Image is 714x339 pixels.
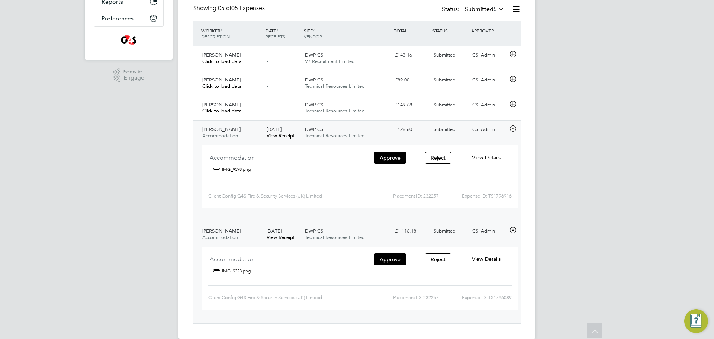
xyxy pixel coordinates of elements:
[222,164,251,175] a: IMG_9398.png
[267,77,268,83] span: -
[202,52,241,58] span: [PERSON_NAME]
[267,83,268,89] span: -
[434,126,456,132] span: Submitted
[202,102,241,108] span: [PERSON_NAME]
[469,124,508,136] div: CSI Admin
[237,295,322,300] span: G4S Fire & Security Services (UK) Limited
[218,4,265,12] span: 05 Expenses
[392,99,431,111] div: £149.68
[102,15,134,22] span: Preferences
[119,34,138,46] img: g4sssuk-logo-retina.png
[439,190,512,202] div: Expense ID: TS1796916
[392,225,431,237] div: £1,116.18
[305,234,365,240] span: Technical Resources Limited
[202,58,242,64] span: Click to load data
[202,108,242,114] span: Click to load data
[94,34,164,46] a: Go to home page
[472,154,501,161] span: View Details
[434,228,456,234] span: Submitted
[199,24,264,43] div: WORKER
[684,309,708,333] button: Engage Resource Center
[305,102,324,108] span: DWP CSI
[392,124,431,136] div: £128.60
[392,24,431,37] div: TOTAL
[434,77,456,83] span: Submitted
[374,253,406,265] button: Approve
[276,28,278,33] span: /
[431,24,469,37] div: STATUS
[210,253,366,265] div: Accommodation
[267,234,295,240] a: View Receipt
[342,190,439,202] div: Placement ID: 232257
[465,6,504,13] label: Submitted
[469,225,508,237] div: CSI Admin
[202,234,238,240] span: Accommodation
[305,132,365,139] span: Technical Resources Limited
[266,33,285,39] span: RECEIPTS
[425,253,451,265] button: Reject
[123,68,144,75] span: Powered by
[267,58,268,64] span: -
[237,193,322,199] span: G4S Fire & Security Services (UK) Limited
[469,99,508,111] div: CSI Admin
[267,126,282,132] span: [DATE]
[302,24,392,43] div: SITE
[267,52,268,58] span: -
[202,132,238,139] span: Accommodation
[210,151,366,164] div: Accommodation
[222,265,251,276] a: IMG_9323.png
[442,4,506,15] div: Status:
[202,126,241,132] span: [PERSON_NAME]
[208,190,342,202] div: Client Config:
[264,24,302,43] div: DATE
[469,74,508,86] div: CSI Admin
[342,292,439,304] div: Placement ID: 232257
[434,52,456,58] span: Submitted
[374,152,406,164] button: Approve
[472,256,501,262] span: View Details
[439,292,512,304] div: Expense ID: TS1796089
[267,108,268,114] span: -
[305,77,324,83] span: DWP CSI
[469,24,508,37] div: APPROVER
[193,4,266,12] div: Showing
[202,77,241,83] span: [PERSON_NAME]
[94,10,163,26] button: Preferences
[267,132,295,139] a: View Receipt
[218,4,231,12] span: 05 of
[493,6,497,13] span: 5
[220,28,222,33] span: /
[392,74,431,86] div: £89.00
[305,108,365,114] span: Technical Resources Limited
[304,33,322,39] span: VENDOR
[123,75,144,81] span: Engage
[202,83,242,89] span: Click to load data
[208,292,342,304] div: Client Config:
[267,102,268,108] span: -
[202,228,241,234] span: [PERSON_NAME]
[313,28,314,33] span: /
[305,83,365,89] span: Technical Resources Limited
[113,68,145,83] a: Powered byEngage
[305,52,324,58] span: DWP CSI
[425,152,451,164] button: Reject
[305,58,355,64] span: V7 Recruitment Limited
[469,49,508,61] div: CSI Admin
[267,228,282,234] span: [DATE]
[392,49,431,61] div: £143.16
[305,228,324,234] span: DWP CSI
[201,33,230,39] span: DESCRIPTION
[434,102,456,108] span: Submitted
[305,126,324,132] span: DWP CSI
